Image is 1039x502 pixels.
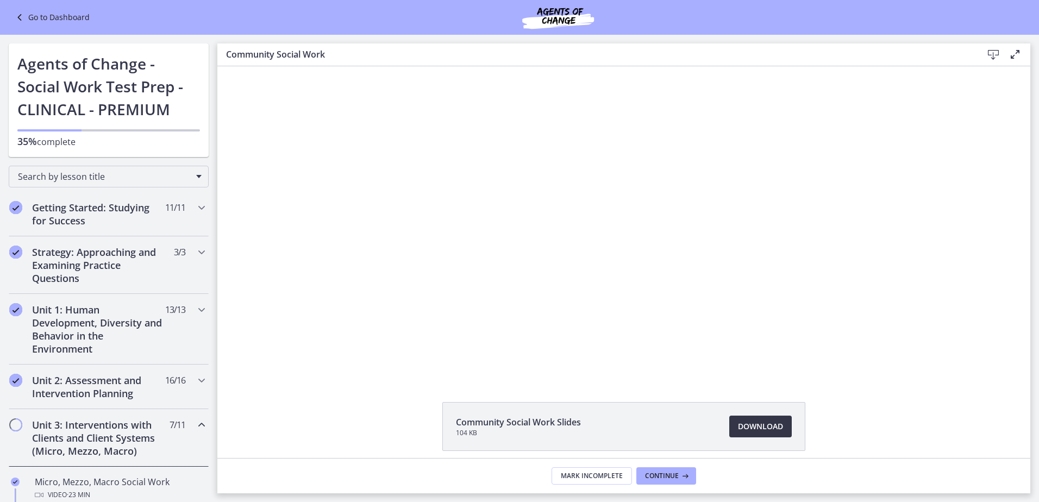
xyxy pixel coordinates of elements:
[9,166,209,187] div: Search by lesson title
[35,475,204,501] div: Micro, Mezzo, Macro Social Work
[32,201,165,227] h2: Getting Started: Studying for Success
[636,467,696,485] button: Continue
[13,11,90,24] a: Go to Dashboard
[165,303,185,316] span: 13 / 13
[456,429,581,437] span: 104 KB
[35,488,204,501] div: Video
[9,374,22,387] i: Completed
[17,135,37,148] span: 35%
[226,48,965,61] h3: Community Social Work
[67,488,90,501] span: · 23 min
[456,416,581,429] span: Community Social Work Slides
[165,374,185,387] span: 16 / 16
[32,246,165,285] h2: Strategy: Approaching and Examining Practice Questions
[32,418,165,457] h2: Unit 3: Interventions with Clients and Client Systems (Micro, Mezzo, Macro)
[493,4,623,30] img: Agents of Change
[32,374,165,400] h2: Unit 2: Assessment and Intervention Planning
[17,52,200,121] h1: Agents of Change - Social Work Test Prep - CLINICAL - PREMIUM
[170,418,185,431] span: 7 / 11
[11,478,20,486] i: Completed
[18,171,191,183] span: Search by lesson title
[9,201,22,214] i: Completed
[552,467,632,485] button: Mark Incomplete
[17,135,200,148] p: complete
[165,201,185,214] span: 11 / 11
[32,303,165,355] h2: Unit 1: Human Development, Diversity and Behavior in the Environment
[729,416,792,437] a: Download
[738,420,783,433] span: Download
[174,246,185,259] span: 3 / 3
[561,472,623,480] span: Mark Incomplete
[9,246,22,259] i: Completed
[645,472,679,480] span: Continue
[9,303,22,316] i: Completed
[217,66,1030,377] iframe: Video Lesson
